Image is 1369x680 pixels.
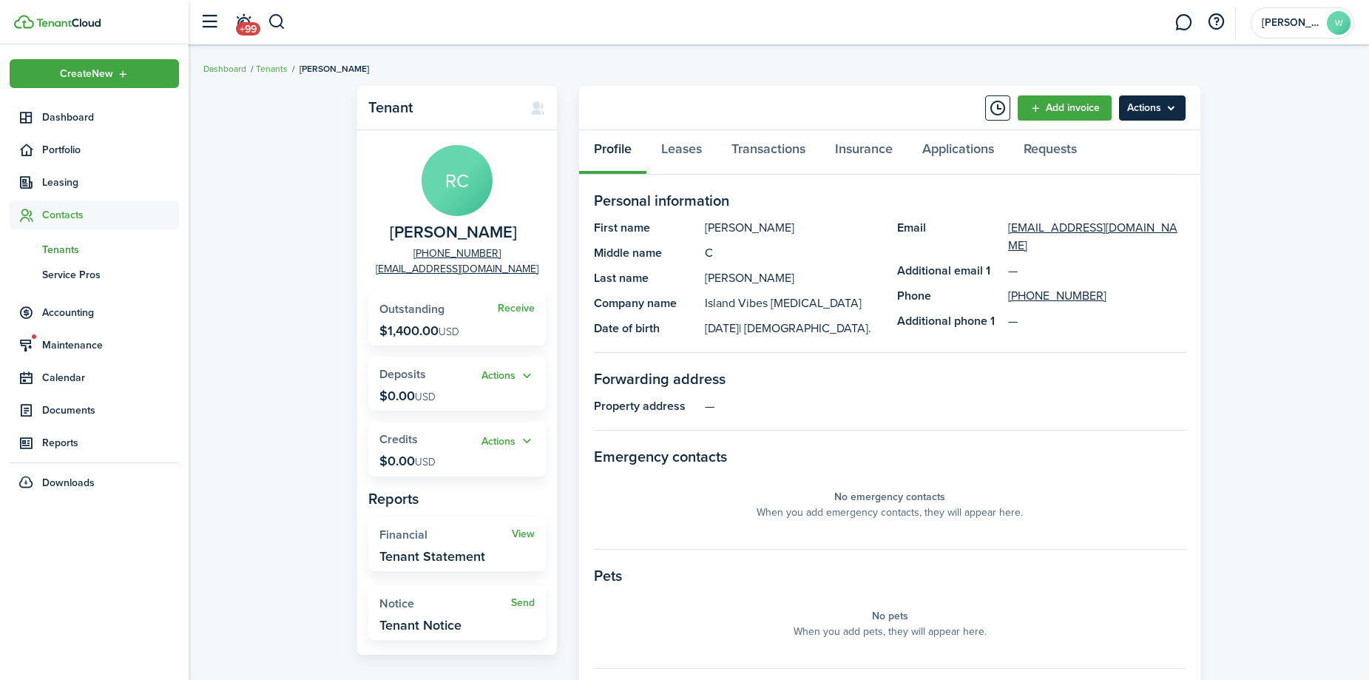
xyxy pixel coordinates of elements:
panel-main-description: [PERSON_NAME] [705,269,882,287]
span: Calendar [42,370,179,386]
a: Requests [1009,130,1092,175]
a: Reports [10,428,179,457]
panel-main-title: Date of birth [594,320,697,337]
panel-main-placeholder-description: When you add pets, they will appear here. [794,624,987,639]
a: [PHONE_NUMBER] [1008,287,1106,305]
span: Robert Coffman [390,223,517,242]
panel-main-title: Tenant [368,99,516,116]
button: Search [268,10,286,35]
panel-main-description: C [705,244,882,262]
a: Send [511,597,535,609]
span: Deposits [379,366,426,383]
span: Credits [379,431,418,448]
a: View [512,528,535,540]
span: Accounting [42,305,179,320]
button: Open resource center [1203,10,1228,35]
span: | [DEMOGRAPHIC_DATA]. [739,320,871,337]
a: [EMAIL_ADDRESS][DOMAIN_NAME] [1008,219,1186,255]
panel-main-title: Phone [897,287,1001,305]
span: USD [415,389,436,405]
a: Messaging [1169,4,1197,41]
button: Open sidebar [195,8,223,36]
span: Create New [60,69,113,79]
span: William [1262,18,1321,28]
span: Outstanding [379,300,444,317]
span: Leasing [42,175,179,190]
p: $0.00 [379,388,436,403]
span: Tenants [42,242,179,257]
a: Applications [907,130,1009,175]
a: Receive [498,303,535,314]
button: Actions [481,433,535,450]
panel-main-title: First name [594,219,697,237]
panel-main-section-title: Personal information [594,189,1186,212]
span: Portfolio [42,142,179,158]
span: USD [439,324,459,340]
panel-main-description: Island Vibes [MEDICAL_DATA] [705,294,882,312]
button: Open menu [481,368,535,385]
widget-stats-description: Tenant Statement [379,549,485,564]
widget-stats-title: Financial [379,528,512,542]
a: Tenants [10,237,179,262]
span: Service Pros [42,267,179,283]
span: Reports [42,435,179,451]
p: $1,400.00 [379,323,459,338]
panel-main-subtitle: Reports [368,488,546,510]
a: [EMAIL_ADDRESS][DOMAIN_NAME] [376,261,538,277]
avatar-text: W [1327,11,1351,35]
img: TenantCloud [14,15,34,29]
p: $0.00 [379,454,436,468]
panel-main-section-title: Pets [594,565,1186,587]
panel-main-title: Email [897,219,1001,255]
panel-main-description: [DATE] [705,320,882,337]
panel-main-title: Property address [594,397,697,415]
panel-main-title: Additional email 1 [897,262,1001,280]
a: Service Pros [10,262,179,287]
a: Dashboard [203,62,246,75]
button: Open menu [1119,95,1186,121]
span: +99 [236,22,260,36]
a: Notifications [229,4,257,41]
panel-main-title: Middle name [594,244,697,262]
span: Maintenance [42,337,179,353]
a: Transactions [717,130,820,175]
panel-main-title: Last name [594,269,697,287]
span: Dashboard [42,110,179,125]
img: TenantCloud [36,18,101,27]
button: Open menu [10,59,179,88]
a: Add invoice [1018,95,1112,121]
span: Contacts [42,207,179,223]
span: Downloads [42,475,95,491]
button: Actions [481,368,535,385]
panel-main-title: Additional phone 1 [897,312,1001,330]
panel-main-description: — [705,397,1186,415]
widget-stats-title: Notice [379,597,511,610]
a: [PHONE_NUMBER] [413,246,501,261]
a: Dashboard [10,103,179,132]
panel-main-placeholder-description: When you add emergency contacts, they will appear here. [757,505,1023,520]
span: USD [415,454,436,470]
panel-main-description: [PERSON_NAME] [705,219,882,237]
menu-btn: Actions [1119,95,1186,121]
button: Open menu [481,433,535,450]
panel-main-section-title: Emergency contacts [594,445,1186,468]
panel-main-title: Company name [594,294,697,312]
span: Documents [42,403,179,418]
avatar-text: RC [422,145,493,216]
panel-main-section-title: Forwarding address [594,368,1186,390]
a: Tenants [256,62,288,75]
widget-stats-description: Tenant Notice [379,618,462,633]
a: Leases [646,130,717,175]
button: Timeline [985,95,1010,121]
span: [PERSON_NAME] [300,62,369,75]
panel-main-placeholder-title: No pets [872,608,908,624]
a: Insurance [820,130,907,175]
panel-main-placeholder-title: No emergency contacts [834,489,945,505]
